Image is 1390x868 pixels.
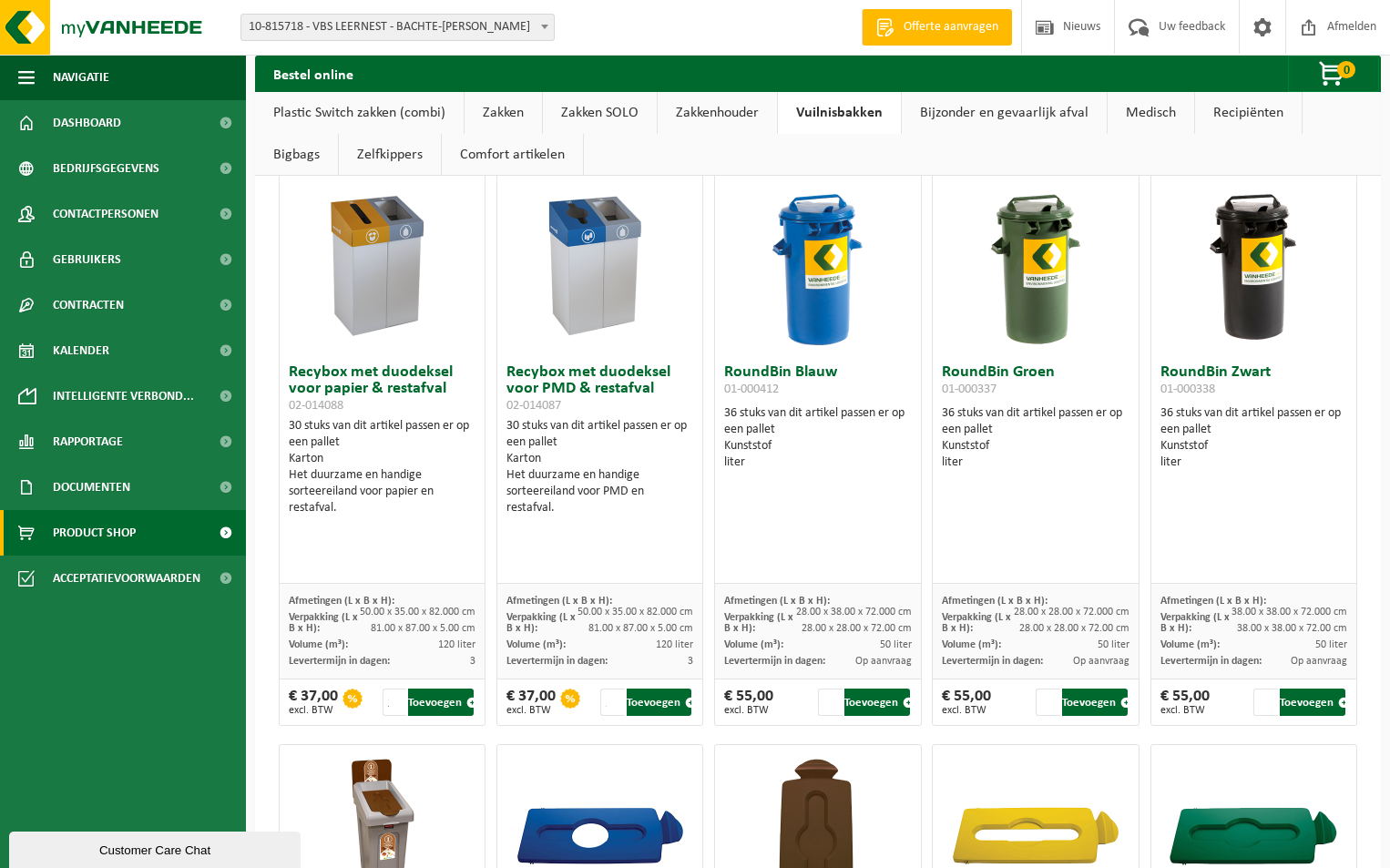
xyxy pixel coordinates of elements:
[289,467,475,516] div: Het duurzame en handige sorteereiland voor papier en restafval.
[289,596,394,607] span: Afmetingen (L x B x H):
[289,399,343,413] span: 02-014088
[1160,596,1266,607] span: Afmetingen (L x B x H):
[1232,607,1347,618] span: 38.00 x 38.00 x 72.000 cm
[53,146,159,191] span: Bedrijfsgegevens
[465,92,542,134] a: Zakken
[506,364,693,414] h3: Recybox met duodeksel voor PMD & restafval
[818,689,843,716] input: 1
[577,607,693,618] span: 50.00 x 35.00 x 82.000 cm
[255,134,338,176] a: Bigbags
[1062,689,1128,716] button: Toevoegen
[255,56,372,91] h2: Bestel online
[383,689,407,716] input: 1
[1160,639,1220,650] span: Volume (m³):
[656,639,693,650] span: 120 liter
[53,328,109,373] span: Kalender
[942,364,1129,401] h3: RoundBin Groen
[942,612,1011,634] span: Verpakking (L x B x H):
[506,418,693,516] div: 30 stuks van dit artikel passen er op een pallet
[53,510,136,556] span: Product Shop
[855,656,912,667] span: Op aanvraag
[942,596,1048,607] span: Afmetingen (L x B x H):
[1160,656,1262,667] span: Levertermijn in dagen:
[724,364,911,401] h3: RoundBin Blauw
[990,173,1081,355] img: 01-000337
[724,438,911,454] div: Kunststof
[778,92,901,134] a: Vuilnisbakken
[543,92,657,134] a: Zakken SOLO
[240,14,555,41] span: 10-815718 - VBS LEERNEST - BACHTE-MARIA-LEERNE
[506,596,612,607] span: Afmetingen (L x B x H):
[1160,364,1347,401] h3: RoundBin Zwart
[1160,383,1215,396] span: 01-000338
[942,454,1129,471] div: liter
[53,465,130,510] span: Documenten
[588,623,693,634] span: 81.00 x 87.00 x 5.00 cm
[371,623,475,634] span: 81.00 x 87.00 x 5.00 cm
[902,92,1107,134] a: Bijzonder en gevaarlijk afval
[844,689,910,716] button: Toevoegen
[724,612,793,634] span: Verpakking (L x B x H):
[724,596,830,607] span: Afmetingen (L x B x H):
[862,9,1012,46] a: Offerte aanvragen
[506,705,556,716] span: excl. BTW
[289,705,338,716] span: excl. BTW
[289,364,475,414] h3: Recybox met duodeksel voor papier & restafval
[9,828,304,868] iframe: chat widget
[1014,607,1129,618] span: 28.00 x 28.00 x 72.000 cm
[942,438,1129,454] div: Kunststof
[506,451,693,467] div: Karton
[289,612,358,634] span: Verpakking (L x B x H):
[1253,689,1278,716] input: 1
[53,556,200,601] span: Acceptatievoorwaarden
[942,689,991,716] div: € 55,00
[53,191,158,237] span: Contactpersonen
[291,173,474,355] img: 02-014088
[688,656,693,667] span: 3
[360,607,475,618] span: 50.00 x 35.00 x 82.000 cm
[796,607,912,618] span: 28.00 x 38.00 x 72.000 cm
[724,639,783,650] span: Volume (m³):
[442,134,583,176] a: Comfort artikelen
[509,173,691,355] img: 02-014087
[1160,689,1210,716] div: € 55,00
[802,623,912,634] span: 28.00 x 28.00 x 72.00 cm
[724,705,773,716] span: excl. BTW
[658,92,777,134] a: Zakkenhouder
[1160,612,1230,634] span: Verpakking (L x B x H):
[1019,623,1129,634] span: 28.00 x 28.00 x 72.00 cm
[1337,61,1355,78] span: 0
[942,705,991,716] span: excl. BTW
[1315,639,1347,650] span: 50 liter
[470,656,475,667] span: 3
[53,282,124,328] span: Contracten
[289,689,338,716] div: € 37,00
[880,639,912,650] span: 50 liter
[1160,454,1347,471] div: liter
[724,454,911,471] div: liter
[506,639,566,650] span: Volume (m³):
[942,383,997,396] span: 01-000337
[506,612,576,634] span: Verpakking (L x B x H):
[289,656,390,667] span: Levertermijn in dagen:
[724,383,779,396] span: 01-000412
[339,134,441,176] a: Zelfkippers
[506,399,561,413] span: 02-014087
[1195,92,1302,134] a: Recipiënten
[942,639,1001,650] span: Volume (m³):
[53,55,109,100] span: Navigatie
[600,689,625,716] input: 1
[1160,405,1347,471] div: 36 stuks van dit artikel passen er op een pallet
[1288,56,1379,92] button: 0
[627,689,692,716] button: Toevoegen
[506,656,608,667] span: Levertermijn in dagen:
[408,689,474,716] button: Toevoegen
[1237,623,1347,634] span: 38.00 x 38.00 x 72.00 cm
[289,451,475,467] div: Karton
[1073,656,1129,667] span: Op aanvraag
[724,689,773,716] div: € 55,00
[942,656,1043,667] span: Levertermijn in dagen:
[53,419,123,465] span: Rapportage
[1291,656,1347,667] span: Op aanvraag
[1280,689,1345,716] button: Toevoegen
